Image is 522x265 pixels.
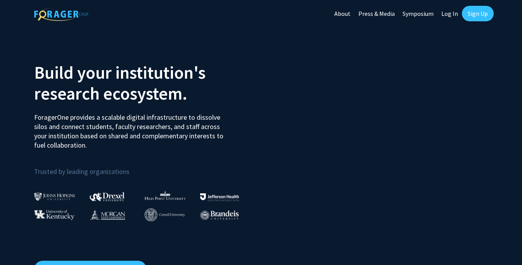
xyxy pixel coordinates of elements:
[34,156,255,177] p: Trusted by leading organizations
[90,192,124,201] img: Drexel University
[34,193,75,201] img: Johns Hopkins University
[34,62,255,104] h2: Build your institution's research ecosystem.
[90,210,125,220] img: Morgan State University
[34,107,229,150] p: ForagerOne provides a scalable digital infrastructure to dissolve silos and connect students, fac...
[200,210,239,220] img: Brandeis University
[200,193,239,201] img: Thomas Jefferson University
[34,7,88,21] img: ForagerOne Logo
[34,210,74,220] img: University of Kentucky
[145,191,186,200] img: High Point University
[462,6,494,21] a: Sign Up
[145,208,185,221] img: Cornell University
